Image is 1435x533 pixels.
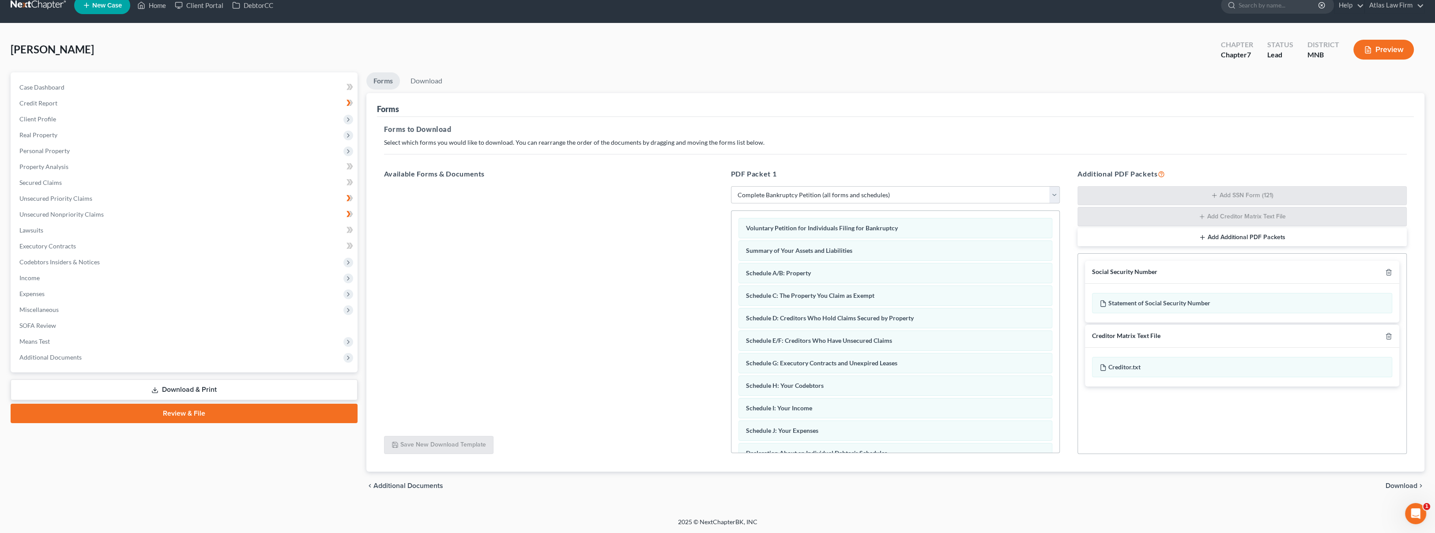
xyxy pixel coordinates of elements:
button: Save New Download Template [384,436,493,454]
span: [PERSON_NAME] [11,43,94,56]
span: 1 [1423,503,1430,510]
div: Social Security Number [1092,268,1157,276]
h5: PDF Packet 1 [731,169,1060,179]
span: Declaration About an Individual Debtor's Schedules [746,449,887,457]
a: Unsecured Priority Claims [12,191,358,206]
div: Chapter [1221,40,1253,50]
span: Unsecured Nonpriority Claims [19,210,104,218]
div: Creditor Matrix Text File [1092,332,1160,340]
span: Additional Documents [373,482,443,489]
a: Property Analysis [12,159,358,175]
div: Statement of Social Security Number [1092,293,1392,313]
a: Forms [366,72,400,90]
span: Credit Report [19,99,57,107]
span: Schedule J: Your Expenses [746,427,818,434]
div: Lead [1267,50,1293,60]
a: Download [403,72,449,90]
span: Voluntary Petition for Individuals Filing for Bankruptcy [746,224,898,232]
button: Preview [1353,40,1414,60]
h5: Additional PDF Packets [1077,169,1407,179]
div: Chapter [1221,50,1253,60]
span: Executory Contracts [19,242,76,250]
button: Add Additional PDF Packets [1077,228,1407,247]
i: chevron_right [1417,482,1424,489]
span: Schedule G: Executory Contracts and Unexpired Leases [746,359,897,367]
span: Schedule E/F: Creditors Who Have Unsecured Claims [746,337,892,344]
button: Download chevron_right [1386,482,1424,489]
a: Secured Claims [12,175,358,191]
button: Add SSN Form (121) [1077,186,1407,206]
span: Miscellaneous [19,306,59,313]
span: Summary of Your Assets and Liabilities [746,247,852,254]
a: chevron_left Additional Documents [366,482,443,489]
span: New Case [92,2,122,9]
span: Real Property [19,131,57,139]
span: Means Test [19,338,50,345]
a: Executory Contracts [12,238,358,254]
a: Case Dashboard [12,79,358,95]
button: Add Creditor Matrix Text File [1077,207,1407,226]
iframe: Intercom live chat [1405,503,1426,524]
h5: Available Forms & Documents [384,169,713,179]
a: Unsecured Nonpriority Claims [12,206,358,222]
div: MNB [1307,50,1339,60]
span: Unsecured Priority Claims [19,195,92,202]
a: Review & File [11,404,358,423]
div: Status [1267,40,1293,50]
span: Personal Property [19,147,70,154]
span: Schedule I: Your Income [746,404,812,412]
div: District [1307,40,1339,50]
span: Income [19,274,40,282]
a: Download & Print [11,379,358,400]
span: Additional Documents [19,353,82,361]
span: Property Analysis [19,163,68,170]
a: SOFA Review [12,318,358,334]
span: Schedule C: The Property You Claim as Exempt [746,292,874,299]
span: Schedule D: Creditors Who Hold Claims Secured by Property [746,314,914,322]
span: Expenses [19,290,45,297]
a: Lawsuits [12,222,358,238]
p: Select which forms you would like to download. You can rearrange the order of the documents by dr... [384,138,1407,147]
h5: Forms to Download [384,124,1407,135]
span: 7 [1247,50,1251,59]
span: Secured Claims [19,179,62,186]
div: Creditor.txt [1092,357,1392,377]
span: Schedule A/B: Property [746,269,811,277]
span: Schedule H: Your Codebtors [746,382,824,389]
span: SOFA Review [19,322,56,329]
span: Lawsuits [19,226,43,234]
span: Codebtors Insiders & Notices [19,258,100,266]
div: Forms [377,104,399,114]
a: Credit Report [12,95,358,111]
span: Client Profile [19,115,56,123]
span: Download [1386,482,1417,489]
i: chevron_left [366,482,373,489]
span: Case Dashboard [19,83,64,91]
